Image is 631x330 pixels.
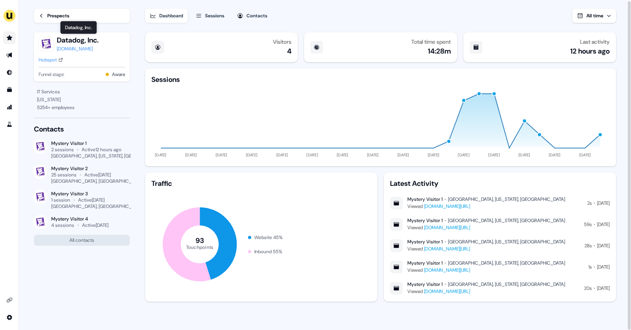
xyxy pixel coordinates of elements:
div: 25 sessions [51,172,77,178]
a: Go to templates [3,83,16,96]
button: Contacts [232,9,272,23]
span: Funnel stage: [39,70,64,78]
div: [GEOGRAPHIC_DATA], [US_STATE], [GEOGRAPHIC_DATA] [448,260,565,266]
div: 28s [584,242,592,250]
div: 4 sessions [51,222,74,228]
div: [DATE] [597,221,610,228]
div: [GEOGRAPHIC_DATA], [US_STATE], [GEOGRAPHIC_DATA] [448,281,565,287]
button: All time [572,9,616,23]
div: Mystery Visitor 4 [51,216,108,222]
div: [DATE] [597,199,610,207]
div: IT Services [37,88,127,96]
div: [US_STATE] [37,96,127,104]
div: Total time spent [411,39,451,45]
div: Mystery Visitor 1 [407,239,442,245]
tspan: [DATE] [276,152,288,158]
div: Viewed [407,202,565,210]
div: Visitors [273,39,291,45]
a: [DOMAIN_NAME] [57,45,99,53]
div: Sessions [151,75,180,84]
button: Sessions [191,9,229,23]
div: Sessions [205,12,224,20]
a: [DOMAIN_NAME][URL] [424,224,470,231]
tspan: [DATE] [579,152,591,158]
a: [DOMAIN_NAME][URL] [424,246,470,252]
a: [DOMAIN_NAME][URL] [424,203,470,209]
tspan: [DATE] [155,152,167,158]
div: Latest Activity [390,179,610,188]
div: Mystery Visitor 1 [407,196,442,202]
a: Go to outbound experience [3,49,16,61]
div: Datadog, Inc. [60,21,97,34]
div: 20s [584,284,592,292]
div: Mystery Visitor 1 [51,140,130,146]
tspan: [DATE] [458,152,470,158]
a: Hubspot [39,56,63,64]
tspan: [DATE] [216,152,228,158]
div: Dashboard [159,12,183,20]
a: Go to prospects [3,32,16,44]
div: Active 12 hours ago [82,146,121,153]
div: Mystery Visitor 3 [51,191,130,197]
tspan: [DATE] [367,152,379,158]
div: Website 45 % [254,234,283,241]
div: [GEOGRAPHIC_DATA], [US_STATE], [GEOGRAPHIC_DATA] [448,239,565,245]
div: Traffic [151,179,371,188]
div: [GEOGRAPHIC_DATA], [US_STATE], [GEOGRAPHIC_DATA] [448,196,565,202]
a: Go to Inbound [3,66,16,79]
div: Viewed [407,287,565,295]
tspan: [DATE] [519,152,530,158]
div: 59s [584,221,592,228]
div: 12 hours ago [570,46,610,56]
div: Contacts [246,12,267,20]
div: 1s [588,263,592,271]
a: [DOMAIN_NAME][URL] [424,267,470,273]
div: [GEOGRAPHIC_DATA], [GEOGRAPHIC_DATA] [51,203,144,209]
div: Active [DATE] [82,222,108,228]
tspan: Touchpoints [186,244,214,250]
div: Mystery Visitor 1 [407,281,442,287]
a: [DOMAIN_NAME][URL] [424,288,470,295]
tspan: [DATE] [246,152,258,158]
a: Prospects [34,9,130,23]
div: [DATE] [597,284,610,292]
div: [DATE] [597,263,610,271]
tspan: [DATE] [428,152,440,158]
button: Dashboard [145,9,188,23]
button: All contacts [34,235,130,246]
div: Mystery Visitor 2 [51,165,130,172]
tspan: [DATE] [185,152,197,158]
div: Mystery Visitor 1 [407,260,442,266]
tspan: [DATE] [398,152,409,158]
div: Contacts [34,124,130,134]
div: 2 sessions [51,146,74,153]
div: 5254 + employees [37,104,127,111]
div: Mystery Visitor 1 [407,217,442,224]
div: Viewed [407,266,565,274]
span: All time [586,13,603,19]
a: Go to integrations [3,311,16,324]
div: Last activity [580,39,610,45]
tspan: [DATE] [337,152,349,158]
div: Active [DATE] [78,197,105,203]
tspan: [DATE] [549,152,561,158]
tspan: [DATE] [306,152,318,158]
div: Hubspot [39,56,57,64]
tspan: [DATE] [488,152,500,158]
div: Active [DATE] [84,172,111,178]
div: 14:28m [428,46,451,56]
tspan: 93 [196,236,204,245]
a: Go to integrations [3,294,16,306]
div: [DATE] [597,242,610,250]
button: Aware [112,70,125,78]
div: [GEOGRAPHIC_DATA], [US_STATE], [GEOGRAPHIC_DATA] [51,153,170,159]
div: 2s [587,199,592,207]
div: Viewed [407,224,565,232]
div: Viewed [407,245,565,253]
div: Prospects [47,12,69,20]
button: Datadog, Inc. [57,35,99,45]
div: 4 [287,46,291,56]
a: Go to attribution [3,101,16,113]
a: Go to experiments [3,118,16,131]
div: [GEOGRAPHIC_DATA], [US_STATE], [GEOGRAPHIC_DATA] [448,217,565,224]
